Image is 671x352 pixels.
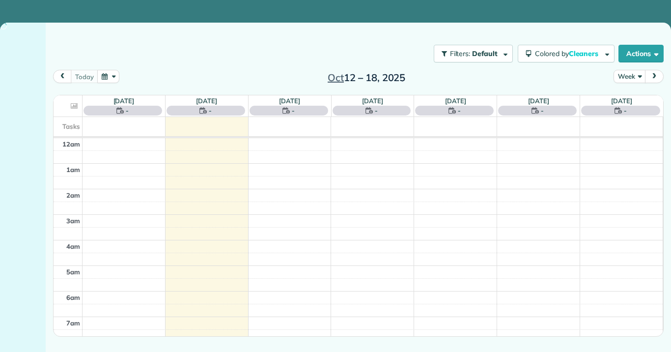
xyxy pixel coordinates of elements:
[66,293,80,301] span: 6am
[62,140,80,148] span: 12am
[66,242,80,250] span: 4am
[541,106,544,116] span: -
[292,106,295,116] span: -
[450,49,471,58] span: Filters:
[53,70,72,83] button: prev
[126,106,129,116] span: -
[62,122,80,130] span: Tasks
[645,70,664,83] button: next
[569,49,600,58] span: Cleaners
[535,49,602,58] span: Colored by
[434,45,513,62] button: Filters: Default
[66,166,80,174] span: 1am
[196,97,217,105] a: [DATE]
[528,97,549,105] a: [DATE]
[113,97,135,105] a: [DATE]
[66,191,80,199] span: 2am
[362,97,383,105] a: [DATE]
[71,70,98,83] button: today
[618,45,664,62] button: Actions
[305,72,428,83] h2: 12 – 18, 2025
[66,268,80,276] span: 5am
[624,106,627,116] span: -
[445,97,466,105] a: [DATE]
[614,70,645,83] button: Week
[279,97,300,105] a: [DATE]
[518,45,615,62] button: Colored byCleaners
[328,71,344,84] span: Oct
[375,106,378,116] span: -
[458,106,461,116] span: -
[472,49,498,58] span: Default
[66,217,80,225] span: 3am
[66,319,80,327] span: 7am
[209,106,212,116] span: -
[429,45,513,62] a: Filters: Default
[611,97,632,105] a: [DATE]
